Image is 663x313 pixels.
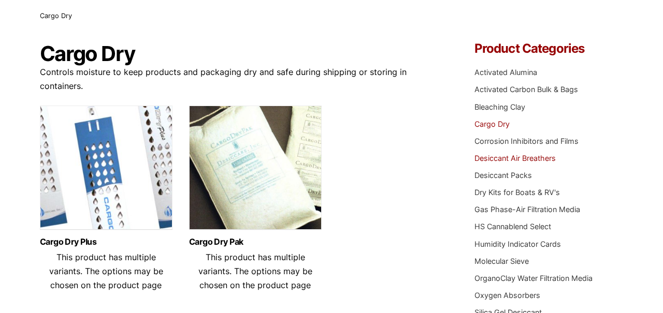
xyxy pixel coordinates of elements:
[49,252,163,290] span: This product has multiple variants. The options may be chosen on the product page
[474,154,556,162] a: Desiccant Air Breathers
[40,12,72,20] span: Cargo Dry
[474,291,540,300] a: Oxygen Absorbers
[198,252,312,290] span: This product has multiple variants. The options may be chosen on the product page
[474,68,537,77] a: Activated Alumina
[474,222,551,231] a: HS Cannablend Select
[474,137,579,145] a: Corrosion Inhibitors and Films
[474,188,560,197] a: Dry Kits for Boats & RV's
[474,205,580,214] a: Gas Phase-Air Filtration Media
[474,42,624,55] h4: Product Categories
[40,237,172,246] a: Cargo Dry Plus
[474,102,525,111] a: Bleaching Clay
[40,42,445,65] h1: Cargo Dry
[474,240,561,248] a: Humidity Indicator Cards
[474,257,529,265] a: Molecular Sieve
[474,85,578,94] a: Activated Carbon Bulk & Bags
[189,237,322,246] a: Cargo Dry Pak
[40,65,445,93] p: Controls moisture to keep products and packaging dry and safe during shipping or storing in conta...
[474,171,532,180] a: Desiccant Packs
[474,274,593,282] a: OrganoClay Water Filtration Media
[474,120,510,128] a: Cargo Dry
